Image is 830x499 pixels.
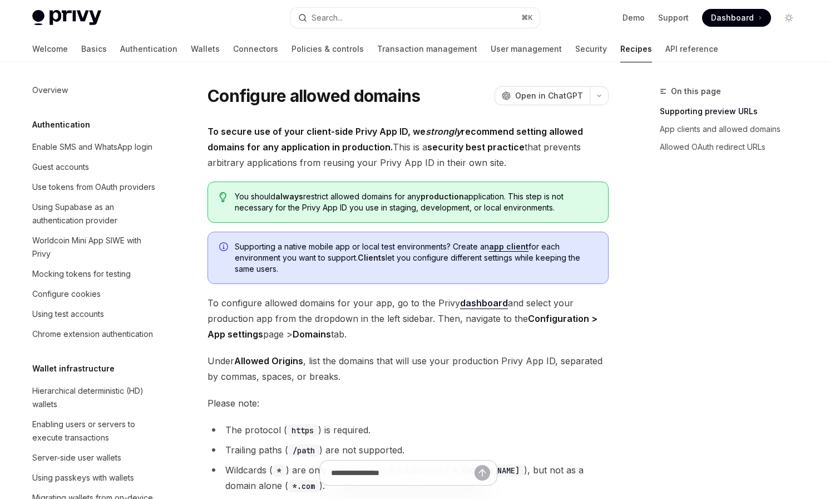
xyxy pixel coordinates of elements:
a: Security [575,36,607,62]
strong: security best practice [427,141,525,153]
div: Enable SMS and WhatsApp login [32,140,152,154]
a: Demo [622,12,645,23]
code: https [287,424,318,437]
h5: Wallet infrastructure [32,362,115,375]
div: Mocking tokens for testing [32,267,131,281]
div: Server-side user wallets [32,451,121,464]
h5: Authentication [32,118,90,131]
strong: Allowed Origins [234,355,303,366]
a: Using test accounts [23,304,166,324]
a: Mocking tokens for testing [23,264,166,284]
li: Trailing paths ( ) are not supported. [207,442,609,458]
a: Hierarchical deterministic (HD) wallets [23,381,166,414]
span: Dashboard [711,12,754,23]
a: app client [489,242,528,252]
img: light logo [32,10,101,26]
div: Worldcoin Mini App SIWE with Privy [32,234,159,261]
a: Dashboard [702,9,771,27]
span: On this page [671,85,721,98]
svg: Tip [219,192,227,202]
div: Using passkeys with wallets [32,471,134,485]
a: Allowed OAuth redirect URLs [660,138,807,156]
span: This is a that prevents arbitrary applications from reusing your Privy App ID in their own site. [207,124,609,170]
strong: Clients [358,253,386,262]
button: Toggle dark mode [780,9,798,27]
a: dashboard [460,297,508,309]
div: Hierarchical deterministic (HD) wallets [32,384,159,411]
a: Use tokens from OAuth providers [23,177,166,197]
a: Transaction management [377,36,477,62]
span: Please note: [207,395,609,411]
h1: Configure allowed domains [207,86,420,106]
button: Open in ChatGPT [495,86,590,105]
div: Using test accounts [32,307,104,321]
button: Open search [290,8,540,28]
a: Wallets [191,36,220,62]
span: Supporting a native mobile app or local test environments? Create an for each environment you wan... [235,241,597,275]
a: Basics [81,36,107,62]
code: /path [288,444,319,457]
span: Open in ChatGPT [515,90,583,101]
div: Overview [32,84,68,97]
strong: Domains [293,329,331,340]
span: To configure allowed domains for your app, go to the Privy and select your production app from th... [207,295,609,342]
a: Authentication [120,36,177,62]
a: Welcome [32,36,68,62]
a: Support [658,12,689,23]
div: Chrome extension authentication [32,327,153,341]
div: Using Supabase as an authentication provider [32,200,159,227]
a: Configure cookies [23,284,166,304]
a: Recipes [620,36,652,62]
strong: To secure use of your client-side Privy App ID, we recommend setting allowed domains for any appl... [207,126,583,153]
span: ⌘ K [521,13,533,22]
a: Overview [23,80,166,100]
a: API reference [665,36,718,62]
div: Configure cookies [32,287,101,301]
button: Send message [475,465,490,481]
div: Use tokens from OAuth providers [32,180,155,194]
a: Chrome extension authentication [23,324,166,344]
input: Ask a question... [331,461,475,485]
a: Supporting preview URLs [660,102,807,120]
strong: production [421,192,464,201]
a: Worldcoin Mini App SIWE with Privy [23,231,166,264]
a: Using Supabase as an authentication provider [23,197,166,231]
em: strongly [426,126,461,137]
a: Server-side user wallets [23,448,166,468]
a: Using passkeys with wallets [23,468,166,488]
svg: Info [219,242,230,253]
a: Enabling users or servers to execute transactions [23,414,166,448]
div: Enabling users or servers to execute transactions [32,418,159,444]
span: You should restrict allowed domains for any application. This step is not necessary for the Privy... [235,191,597,213]
strong: always [275,192,303,201]
a: App clients and allowed domains [660,120,807,138]
li: The protocol ( ) is required. [207,422,609,438]
a: Guest accounts [23,157,166,177]
div: Search... [312,11,343,25]
a: Policies & controls [292,36,364,62]
div: Guest accounts [32,160,89,174]
a: Enable SMS and WhatsApp login [23,137,166,157]
span: Under , list the domains that will use your production Privy App ID, separated by commas, spaces,... [207,353,609,384]
a: User management [491,36,562,62]
strong: dashboard [460,297,508,309]
a: Connectors [233,36,278,62]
